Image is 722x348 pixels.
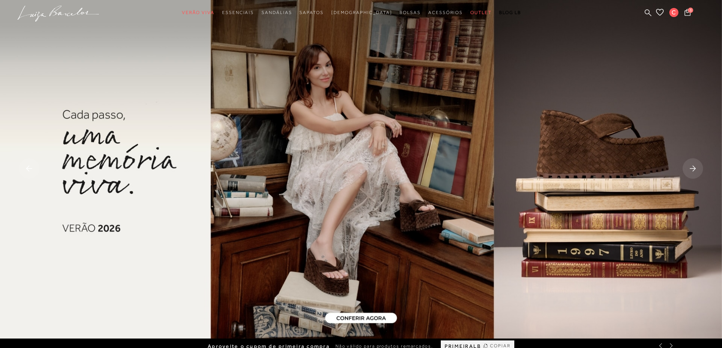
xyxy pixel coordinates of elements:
span: Sandálias [262,10,292,15]
span: Outlet [470,10,492,15]
span: 1 [688,8,693,13]
button: C [666,8,682,19]
a: noSubCategoriesText [470,6,492,20]
span: Acessórios [428,10,463,15]
a: noSubCategoriesText [331,6,392,20]
a: noSubCategoriesText [399,6,421,20]
span: BLOG LB [499,10,521,15]
a: noSubCategoriesText [262,6,292,20]
span: C [669,8,678,17]
a: noSubCategoriesText [182,6,215,20]
span: Sapatos [299,10,323,15]
button: 1 [682,8,693,19]
a: noSubCategoriesText [428,6,463,20]
span: Essenciais [222,10,254,15]
a: noSubCategoriesText [222,6,254,20]
a: noSubCategoriesText [299,6,323,20]
span: Verão Viva [182,10,215,15]
span: Bolsas [399,10,421,15]
span: [DEMOGRAPHIC_DATA] [331,10,392,15]
a: BLOG LB [499,6,521,20]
